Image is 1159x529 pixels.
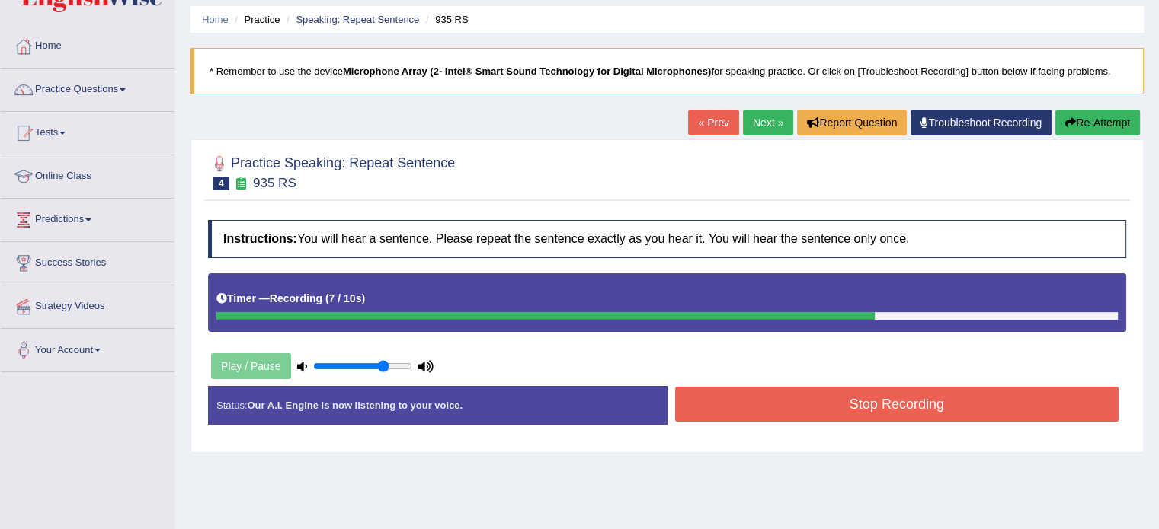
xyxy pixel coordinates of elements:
[233,177,249,191] small: Exam occurring question
[675,387,1119,422] button: Stop Recording
[329,292,362,304] b: 7 / 10s
[911,110,1052,135] a: Troubleshoot Recording
[1,199,174,237] a: Predictions
[343,65,711,77] b: Microphone Array (2- Intel® Smart Sound Technology for Digital Microphones)
[253,176,296,190] small: 935 RS
[190,48,1144,94] blockquote: * Remember to use the device for speaking practice. Or click on [Troubleshoot Recording] button b...
[688,110,738,135] a: « Prev
[208,152,455,190] h2: Practice Speaking: Repeat Sentence
[223,232,297,245] b: Instructions:
[422,12,469,27] li: 935 RS
[1,112,174,150] a: Tests
[296,14,419,25] a: Speaking: Repeat Sentence
[247,400,463,411] strong: Our A.I. Engine is now listening to your voice.
[1,329,174,367] a: Your Account
[325,292,329,304] b: (
[231,12,280,27] li: Practice
[1,242,174,280] a: Success Stories
[797,110,907,135] button: Report Question
[743,110,793,135] a: Next »
[202,14,229,25] a: Home
[208,386,668,425] div: Status:
[1,25,174,63] a: Home
[1,69,174,107] a: Practice Questions
[213,177,229,190] span: 4
[216,293,365,304] h5: Timer —
[361,292,365,304] b: )
[1055,110,1140,135] button: Re-Attempt
[208,220,1126,258] h4: You will hear a sentence. Please repeat the sentence exactly as you hear it. You will hear the se...
[1,155,174,193] a: Online Class
[1,285,174,323] a: Strategy Videos
[270,292,322,304] b: Recording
